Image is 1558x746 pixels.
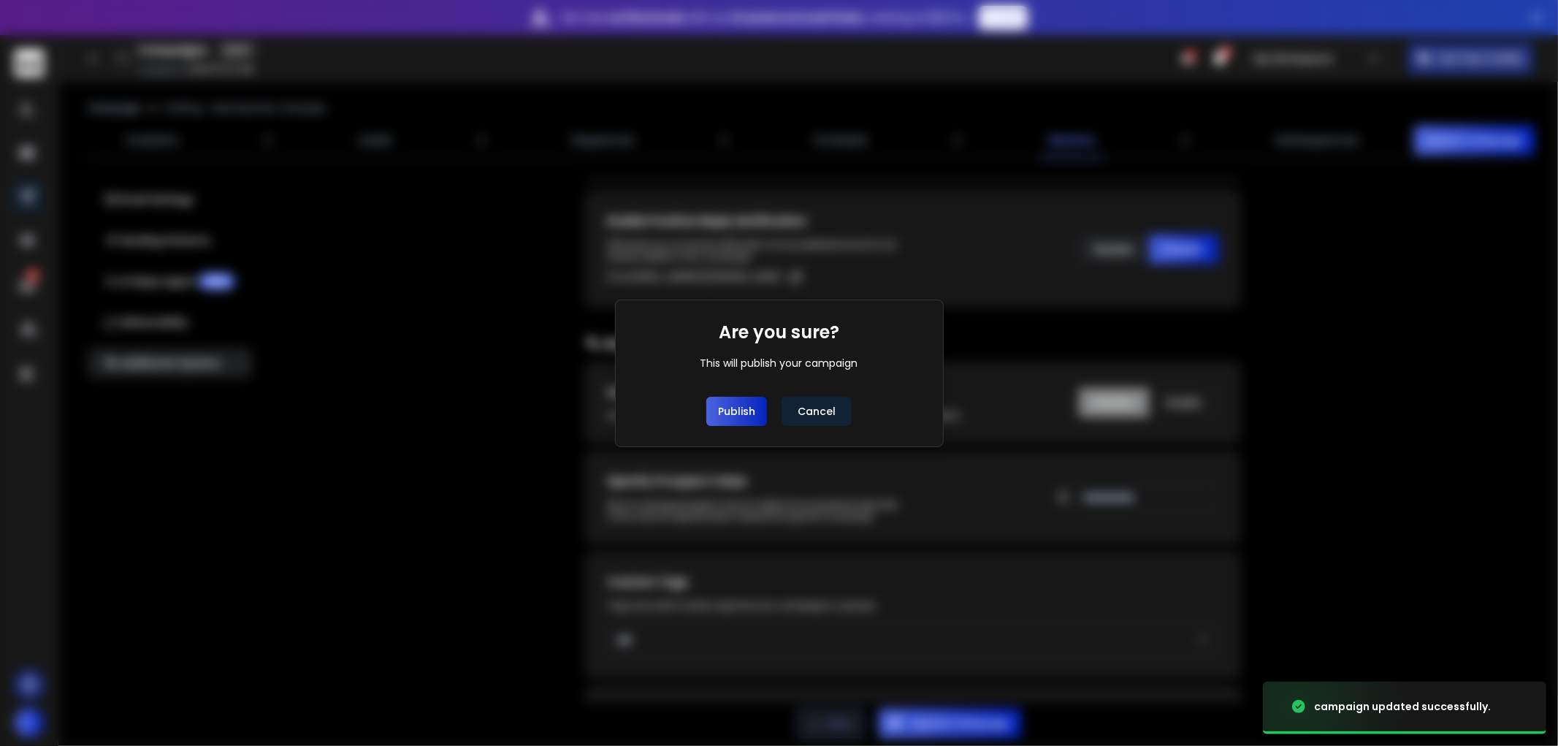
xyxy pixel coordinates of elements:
[706,397,767,426] button: Publish
[1314,699,1491,714] div: campaign updated successfully.
[782,397,852,426] button: Cancel
[719,321,839,344] h1: Are you sure?
[700,356,858,370] div: This will publish your campaign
